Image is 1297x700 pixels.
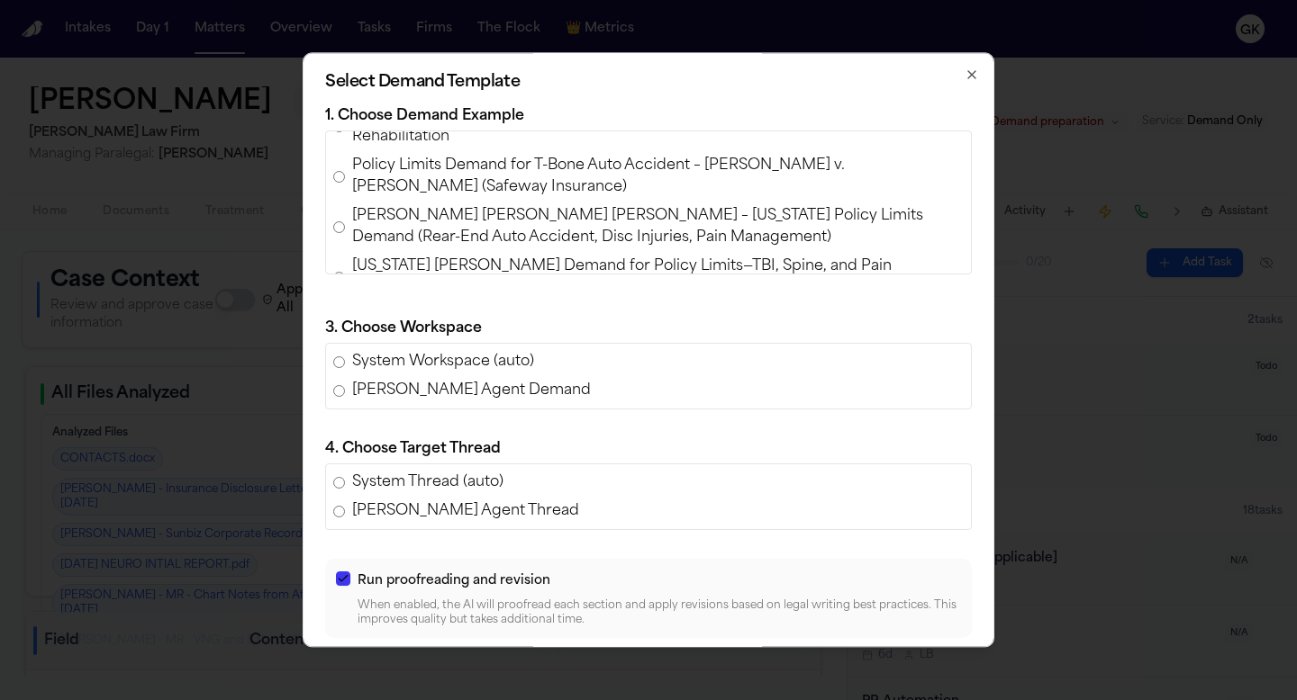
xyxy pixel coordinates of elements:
[333,171,345,183] input: Policy Limits Demand for T-Bone Auto Accident – [PERSON_NAME] v. [PERSON_NAME] (Safeway Insurance)
[352,380,591,401] span: [PERSON_NAME] Agent Demand
[358,574,550,588] span: Run proofreading and revision
[325,75,972,91] h2: Select Demand Template
[352,256,964,299] span: [US_STATE] [PERSON_NAME] Demand for Policy Limits—TBI, Spine, and Pain Management ([PERSON_NAME] ...
[352,500,579,522] span: [PERSON_NAME] Agent Thread
[358,598,961,627] p: When enabled, the AI will proofread each section and apply revisions based on legal writing best ...
[333,272,345,283] input: [US_STATE] [PERSON_NAME] Demand for Policy Limits—TBI, Spine, and Pain Management ([PERSON_NAME] ...
[325,318,972,339] p: 3. Choose Workspace
[333,121,345,132] input: PIP Demand for [PERSON_NAME] – Auto Accident, Spinal Injuries, and Ongoing Rehabilitation
[325,438,972,460] p: 4. Choose Target Thread
[333,477,345,489] input: System Thread (auto)
[333,385,345,397] input: [PERSON_NAME] Agent Demand
[352,205,964,248] span: [PERSON_NAME] [PERSON_NAME] [PERSON_NAME] – [US_STATE] Policy Limits Demand (Rear-End Auto Accide...
[352,471,503,493] span: System Thread (auto)
[333,506,345,517] input: [PERSON_NAME] Agent Thread
[333,356,345,368] input: System Workspace (auto)
[352,155,964,198] span: Policy Limits Demand for T-Bone Auto Accident – [PERSON_NAME] v. [PERSON_NAME] (Safeway Insurance)
[333,221,345,233] input: [PERSON_NAME] [PERSON_NAME] [PERSON_NAME] – [US_STATE] Policy Limits Demand (Rear-End Auto Accide...
[325,105,972,127] p: 1. Choose Demand Example
[352,351,534,372] span: System Workspace (auto)
[352,104,964,148] span: PIP Demand for [PERSON_NAME] – Auto Accident, Spinal Injuries, and Ongoing Rehabilitation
